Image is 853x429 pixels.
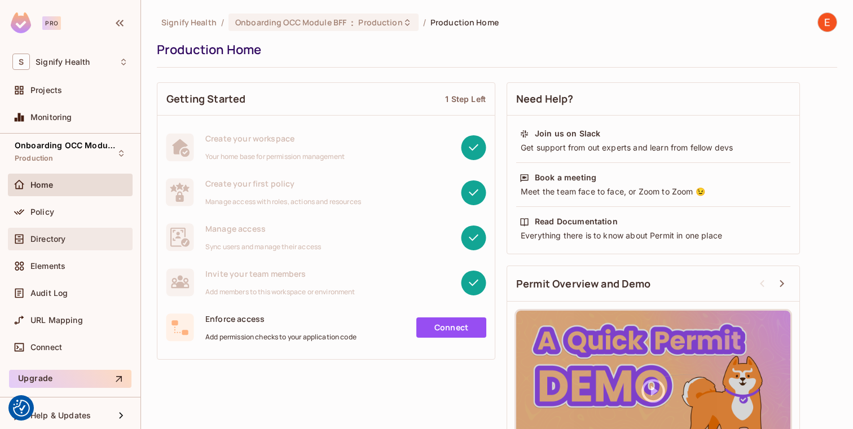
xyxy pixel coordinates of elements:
span: Elements [30,262,65,271]
span: Help & Updates [30,411,91,420]
span: Projects [30,86,62,95]
span: : [350,18,354,27]
span: Your home base for permission management [205,152,345,161]
span: Create your first policy [205,178,361,189]
span: Production Home [430,17,499,28]
span: Sync users and manage their access [205,242,321,251]
span: Home [30,180,54,189]
span: Workspace: Signify Health [36,58,90,67]
span: Directory [30,235,65,244]
div: Pro [42,16,61,30]
span: Production [358,17,402,28]
img: Ebin Chathoth Sleeba [818,13,837,32]
span: Monitoring [30,113,72,122]
span: Policy [30,207,54,216]
div: Join us on Slack [535,128,600,139]
span: Invite your team members [205,268,355,279]
li: / [423,17,426,28]
div: Book a meeting [535,172,596,183]
span: the active workspace [161,17,217,28]
span: Getting Started [166,92,245,106]
button: Upgrade [9,370,131,388]
span: Create your workspace [205,133,345,144]
div: Production Home [157,41,832,58]
div: 1 Step Left [445,94,486,104]
div: Get support from out experts and learn from fellow devs [520,142,787,153]
img: Revisit consent button [13,400,30,417]
div: Meet the team face to face, or Zoom to Zoom 😉 [520,186,787,197]
button: Consent Preferences [13,400,30,417]
div: Read Documentation [535,216,618,227]
span: URL Mapping [30,316,83,325]
span: Audit Log [30,289,68,298]
span: Connect [30,343,62,352]
span: Add members to this workspace or environment [205,288,355,297]
span: Production [15,154,54,163]
span: Manage access with roles, actions and resources [205,197,361,206]
span: Need Help? [516,92,574,106]
li: / [221,17,224,28]
img: SReyMgAAAABJRU5ErkJggg== [11,12,31,33]
div: Everything there is to know about Permit in one place [520,230,787,241]
a: Connect [416,317,486,338]
span: Permit Overview and Demo [516,277,651,291]
span: Onboarding OCC Module BFF [235,17,346,28]
span: S [12,54,30,70]
span: Enforce access [205,313,357,324]
span: Onboarding OCC Module BFF [15,141,116,150]
span: Manage access [205,223,321,234]
span: Add permission checks to your application code [205,333,357,342]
